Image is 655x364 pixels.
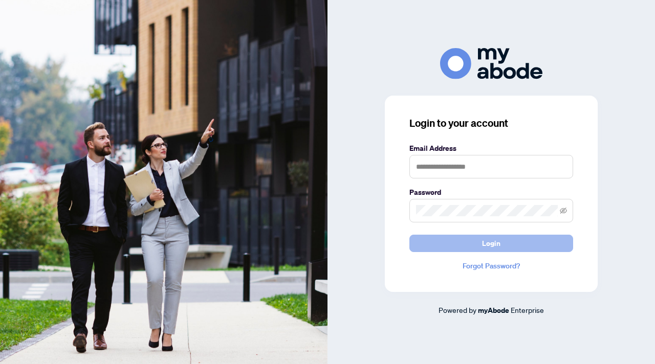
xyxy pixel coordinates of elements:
[409,116,573,130] h3: Login to your account
[409,143,573,154] label: Email Address
[511,305,544,314] span: Enterprise
[482,235,500,252] span: Login
[478,305,509,316] a: myAbode
[409,187,573,198] label: Password
[560,207,567,214] span: eye-invisible
[439,305,476,314] span: Powered by
[409,235,573,252] button: Login
[409,260,573,271] a: Forgot Password?
[440,48,542,79] img: ma-logo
